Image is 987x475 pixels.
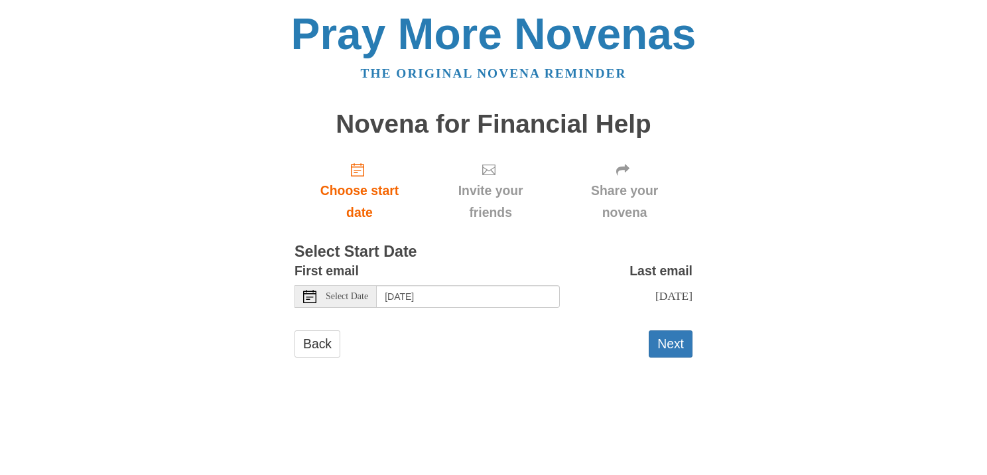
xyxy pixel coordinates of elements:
div: Click "Next" to confirm your start date first. [557,151,692,230]
button: Next [649,330,692,358]
div: Click "Next" to confirm your start date first. [425,151,557,230]
h3: Select Start Date [295,243,692,261]
a: Choose start date [295,151,425,230]
a: Pray More Novenas [291,9,696,58]
a: Back [295,330,340,358]
a: The original novena reminder [361,66,627,80]
span: [DATE] [655,289,692,303]
label: First email [295,260,359,282]
span: Choose start date [308,180,411,224]
span: Invite your friends [438,180,543,224]
span: Select Date [326,292,368,301]
label: Last email [629,260,692,282]
h1: Novena for Financial Help [295,110,692,139]
span: Share your novena [570,180,679,224]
